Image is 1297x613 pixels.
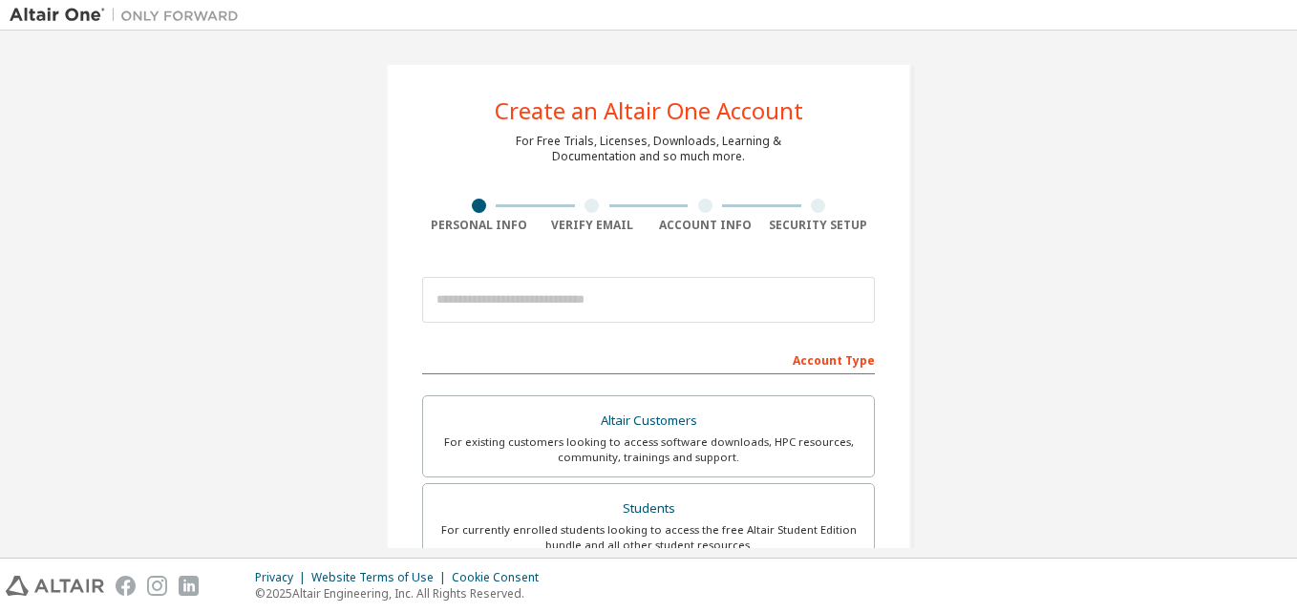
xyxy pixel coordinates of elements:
[255,570,311,585] div: Privacy
[6,576,104,596] img: altair_logo.svg
[435,408,862,434] div: Altair Customers
[422,344,875,374] div: Account Type
[435,496,862,522] div: Students
[147,576,167,596] img: instagram.svg
[116,576,136,596] img: facebook.svg
[10,6,248,25] img: Altair One
[648,218,762,233] div: Account Info
[516,134,781,164] div: For Free Trials, Licenses, Downloads, Learning & Documentation and so much more.
[179,576,199,596] img: linkedin.svg
[762,218,876,233] div: Security Setup
[311,570,452,585] div: Website Terms of Use
[435,522,862,553] div: For currently enrolled students looking to access the free Altair Student Edition bundle and all ...
[422,218,536,233] div: Personal Info
[255,585,550,602] p: © 2025 Altair Engineering, Inc. All Rights Reserved.
[452,570,550,585] div: Cookie Consent
[495,99,803,122] div: Create an Altair One Account
[435,434,862,465] div: For existing customers looking to access software downloads, HPC resources, community, trainings ...
[536,218,649,233] div: Verify Email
